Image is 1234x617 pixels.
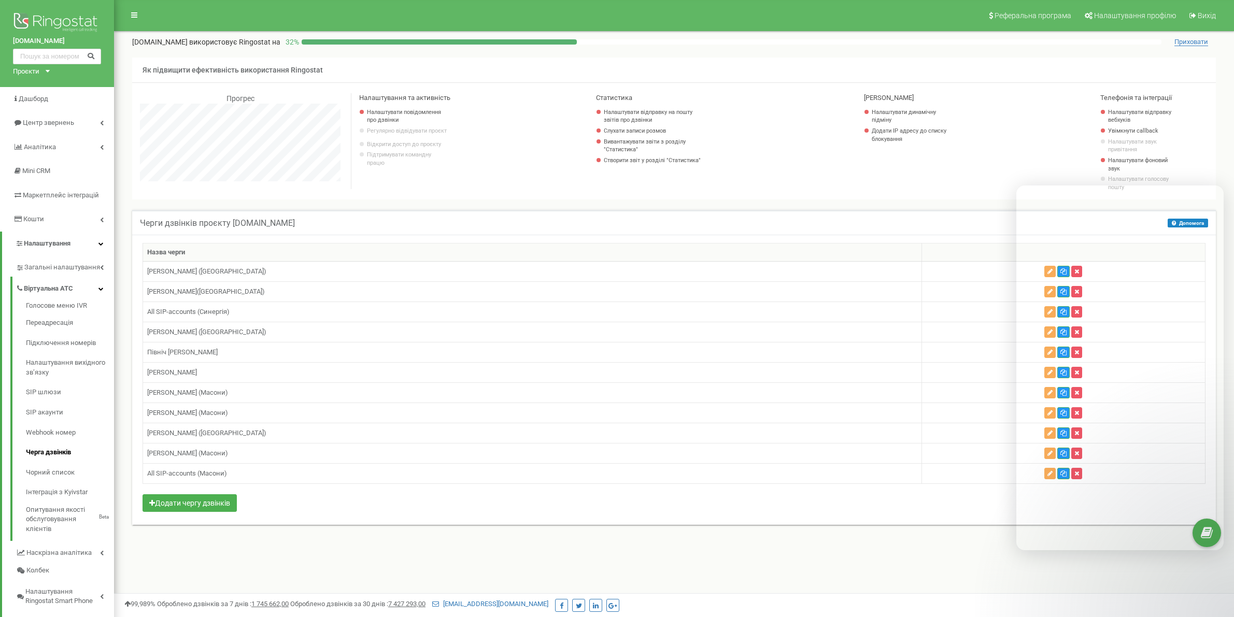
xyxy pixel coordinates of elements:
[23,191,99,199] span: Маркетплейс інтеграцій
[280,37,302,47] p: 32 %
[367,140,447,149] a: Відкрити доступ до проєкту
[143,383,922,403] td: [PERSON_NAME] (Масони)
[872,127,952,143] a: Додати IP адресу до списку блокування
[23,119,74,126] span: Центр звернень
[1100,94,1172,102] span: Телефонія та інтеграції
[13,36,101,46] a: [DOMAIN_NAME]
[1016,185,1224,550] iframe: Intercom live chat
[995,11,1071,20] span: Реферальна програма
[604,108,706,124] a: Налаштувати відправку на пошту звітів про дзвінки
[1108,108,1174,124] a: Налаштувати відправку вебхуків
[143,262,922,282] td: [PERSON_NAME] ([GEOGRAPHIC_DATA])
[26,463,114,483] a: Чорний список
[157,600,289,608] span: Оброблено дзвінків за 7 днів :
[1108,127,1174,135] a: Увімкнути callback
[143,243,922,262] th: Назва черги
[16,541,114,562] a: Наскрізна аналітика
[16,580,114,610] a: Налаштування Ringostat Smart Phone
[1108,175,1174,191] a: Налаштувати голосову пошту
[143,322,922,342] td: [PERSON_NAME] ([GEOGRAPHIC_DATA])
[143,443,922,464] td: [PERSON_NAME] (Масони)
[143,282,922,302] td: [PERSON_NAME]([GEOGRAPHIC_DATA])
[26,483,114,503] a: Інтеграція з Kyivstar
[872,108,952,124] a: Налаштувати динамічну підміну
[140,219,295,228] h5: Черги дзвінків проєкту [DOMAIN_NAME]
[132,37,280,47] p: [DOMAIN_NAME]
[1199,558,1224,583] iframe: Intercom live chat
[143,342,922,363] td: Північ [PERSON_NAME]
[1174,38,1208,46] span: Приховати
[13,10,101,36] img: Ringostat logo
[143,423,922,443] td: [PERSON_NAME] ([GEOGRAPHIC_DATA])
[13,67,39,77] div: Проєкти
[26,548,92,558] span: Наскрізна аналітика
[143,363,922,383] td: [PERSON_NAME]
[26,403,114,423] a: SIP акаунти
[23,215,44,223] span: Кошти
[367,151,447,167] p: Підтримувати командну працю
[189,38,280,46] span: використовує Ringostat на
[26,313,114,334] a: Переадресація
[359,94,450,102] span: Налаштування та активність
[26,333,114,353] a: Підключення номерів
[16,562,114,580] a: Колбек
[143,66,323,74] span: Як підвищити ефективність використання Ringostat
[143,494,237,512] button: Додати чергу дзвінків
[367,108,447,124] a: Налаштувати повідомлення про дзвінки
[226,94,254,103] span: Прогрес
[16,277,114,298] a: Віртуальна АТС
[1108,156,1174,173] a: Налаштувати фоновий звук
[1094,11,1176,20] span: Налаштування профілю
[864,94,914,102] span: [PERSON_NAME]
[1198,11,1216,20] span: Вихід
[604,138,706,154] a: Вивантажувати звіти з розділу "Статистика"
[16,255,114,277] a: Загальні налаштування
[1108,138,1174,154] a: Налаштувати звук привітання
[26,353,114,383] a: Налаштування вихідного зв’язку
[26,301,114,313] a: Голосове меню IVR
[290,600,425,608] span: Оброблено дзвінків за 30 днів :
[26,383,114,403] a: SIP шлюзи
[25,587,100,606] span: Налаштування Ringostat Smart Phone
[2,232,114,256] a: Налаштування
[26,566,49,576] span: Колбек
[432,600,548,608] a: [EMAIL_ADDRESS][DOMAIN_NAME]
[24,263,100,272] span: Загальні налаштування
[26,503,114,534] a: Опитування якості обслуговування клієнтівBeta
[24,239,70,247] span: Налаштування
[604,156,706,165] a: Створити звіт у розділі "Статистика"
[367,127,447,135] p: Регулярно відвідувати проєкт
[251,600,289,608] u: 1 745 662,00
[604,127,706,135] a: Слухати записи розмов
[596,94,632,102] span: Статистика
[143,302,922,322] td: All SIP-accounts (Синергія)
[13,49,101,64] input: Пошук за номером
[143,403,922,423] td: [PERSON_NAME] (Масони)
[24,143,56,151] span: Аналiтика
[124,600,155,608] span: 99,989%
[19,95,48,103] span: Дашборд
[26,423,114,443] a: Webhook номер
[143,464,922,484] td: All SIP-accounts (Масони)
[388,600,425,608] u: 7 427 293,00
[26,443,114,463] a: Черга дзвінків
[24,284,73,294] span: Віртуальна АТС
[22,167,50,175] span: Mini CRM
